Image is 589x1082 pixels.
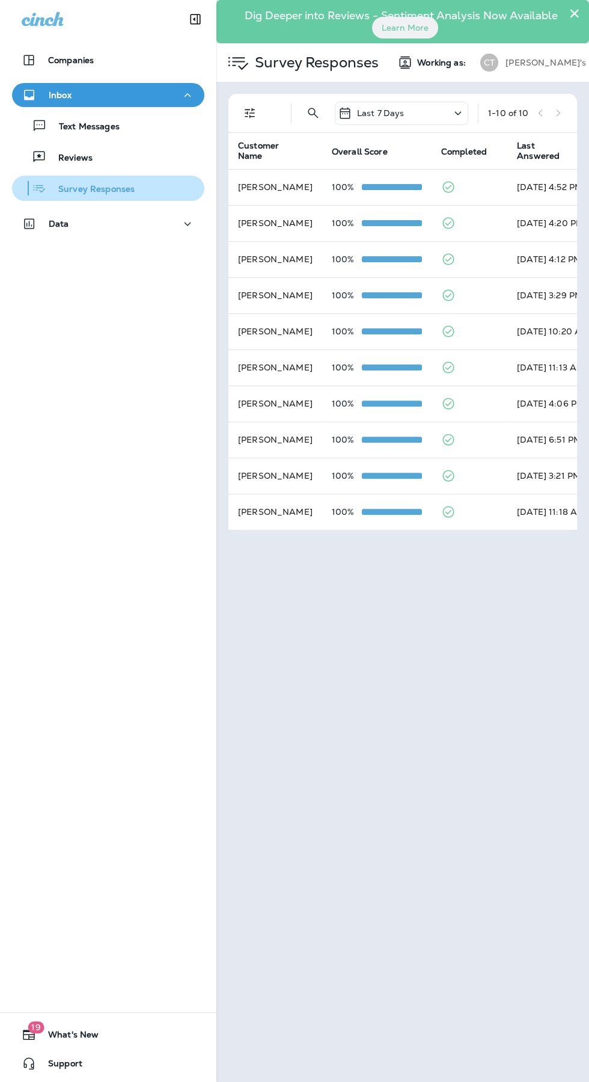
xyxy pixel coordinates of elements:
[12,212,204,236] button: Data
[12,176,204,201] button: Survey Responses
[332,290,362,300] p: 100%
[12,1051,204,1075] button: Support
[332,399,362,408] p: 100%
[228,313,322,349] td: [PERSON_NAME]
[332,146,403,157] span: Overall Score
[332,363,362,372] p: 100%
[417,58,468,68] span: Working as:
[238,101,262,125] button: Filters
[48,55,94,65] p: Companies
[250,54,379,72] p: Survey Responses
[228,422,322,458] td: [PERSON_NAME]
[238,141,302,161] span: Customer Name
[179,7,212,31] button: Collapse Sidebar
[12,48,204,72] button: Companies
[517,141,578,161] span: Last Answered
[332,327,362,336] p: 100%
[228,386,322,422] td: [PERSON_NAME]
[28,1021,44,1033] span: 19
[301,101,325,125] button: Search Survey Responses
[36,1059,82,1073] span: Support
[46,153,93,164] p: Reviews
[228,169,322,205] td: [PERSON_NAME]
[12,144,204,170] button: Reviews
[332,254,362,264] p: 100%
[372,17,438,38] button: Learn More
[480,54,498,72] div: CT
[12,113,204,138] button: Text Messages
[332,435,362,444] p: 100%
[441,146,502,157] span: Completed
[228,205,322,241] td: [PERSON_NAME]
[332,218,362,228] p: 100%
[332,147,388,157] span: Overall Score
[332,471,362,481] p: 100%
[228,241,322,277] td: [PERSON_NAME]
[46,184,135,195] p: Survey Responses
[228,494,322,530] td: [PERSON_NAME]
[47,121,120,133] p: Text Messages
[332,182,362,192] p: 100%
[238,141,317,161] span: Customer Name
[237,14,566,17] p: Dig Deeper into Reviews - Sentiment Analysis Now Available
[228,277,322,313] td: [PERSON_NAME]
[228,458,322,494] td: [PERSON_NAME]
[357,108,404,118] p: Last 7 Days
[49,90,72,100] p: Inbox
[36,1030,99,1044] span: What's New
[441,147,487,157] span: Completed
[332,507,362,517] p: 100%
[12,1022,204,1047] button: 19What's New
[228,349,322,386] td: [PERSON_NAME]
[488,108,528,118] div: 1 - 10 of 10
[12,83,204,107] button: Inbox
[49,219,69,229] p: Data
[569,4,580,23] button: Close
